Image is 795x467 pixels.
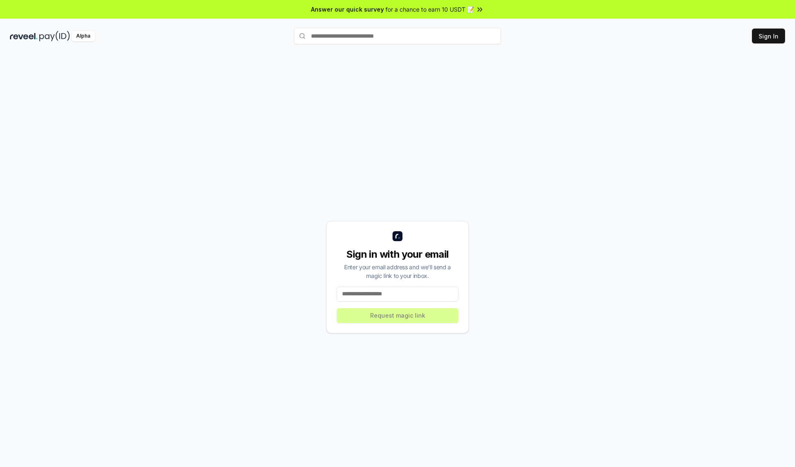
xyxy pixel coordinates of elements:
span: for a chance to earn 10 USDT 📝 [385,5,474,14]
img: logo_small [393,231,402,241]
img: reveel_dark [10,31,38,41]
div: Enter your email address and we’ll send a magic link to your inbox. [337,263,458,280]
div: Alpha [72,31,95,41]
button: Sign In [752,29,785,43]
div: Sign in with your email [337,248,458,261]
img: pay_id [39,31,70,41]
span: Answer our quick survey [311,5,384,14]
